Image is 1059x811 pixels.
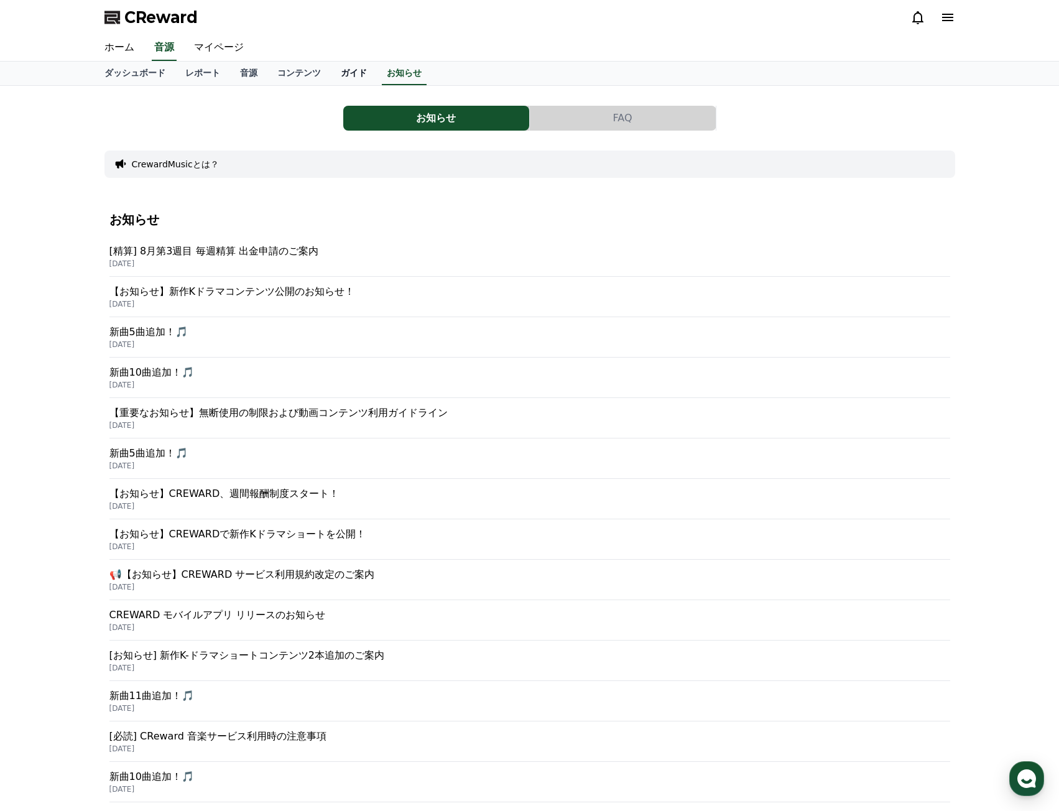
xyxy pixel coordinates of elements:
button: FAQ [530,106,716,131]
p: [DATE] [109,703,950,713]
a: お知らせ [343,106,530,131]
a: CReward [104,7,198,27]
button: お知らせ [343,106,529,131]
p: [DATE] [109,299,950,309]
p: [DATE] [109,259,950,269]
a: ダッシュボード [95,62,175,85]
span: CReward [124,7,198,27]
p: 新曲5曲追加！🎵 [109,446,950,461]
p: 【重要なお知らせ】無断使用の制限および動画コンテンツ利用ガイドライン [109,405,950,420]
a: 新曲5曲追加！🎵 [DATE] [109,438,950,479]
a: Home [4,394,82,425]
a: 【お知らせ】新作Kドラマコンテンツ公開のお知らせ！ [DATE] [109,277,950,317]
a: 音源 [230,62,267,85]
a: レポート [175,62,230,85]
a: 📢【お知らせ】CREWARD サービス利用規約改定のご案内 [DATE] [109,560,950,600]
a: マイページ [184,35,254,61]
p: [DATE] [109,461,950,471]
p: [DATE] [109,663,950,673]
a: Messages [82,394,160,425]
a: [精算] 8月第3週目 毎週精算 出金申請のご案内 [DATE] [109,236,950,277]
a: Settings [160,394,239,425]
p: [DATE] [109,784,950,794]
a: 音源 [152,35,177,61]
a: 【お知らせ】CREWARD、週間報酬制度スタート！ [DATE] [109,479,950,519]
p: 【お知らせ】CREWARD、週間報酬制度スタート！ [109,486,950,501]
span: Settings [184,413,215,423]
p: [DATE] [109,582,950,592]
a: [お知らせ] 新作K-ドラマショートコンテンツ2本追加のご案内 [DATE] [109,641,950,681]
a: 新曲11曲追加！🎵 [DATE] [109,681,950,721]
p: [DATE] [109,420,950,430]
p: [DATE] [109,623,950,633]
p: 📢【お知らせ】CREWARD サービス利用規約改定のご案内 [109,567,950,582]
p: 新曲5曲追加！🎵 [109,325,950,340]
p: 新曲10曲追加！🎵 [109,365,950,380]
p: 【お知らせ】CREWARDで新作Kドラマショートを公開！ [109,527,950,542]
a: 【お知らせ】CREWARDで新作Kドラマショートを公開！ [DATE] [109,519,950,560]
a: FAQ [530,106,716,131]
p: 【お知らせ】新作Kドラマコンテンツ公開のお知らせ！ [109,284,950,299]
h4: お知らせ [109,213,950,226]
a: [必読] CReward 音楽サービス利用時の注意事項 [DATE] [109,721,950,762]
p: [精算] 8月第3週目 毎週精算 出金申請のご案内 [109,244,950,259]
p: [DATE] [109,501,950,511]
a: コンテンツ [267,62,331,85]
p: [DATE] [109,340,950,350]
span: Messages [103,414,140,424]
a: 新曲5曲追加！🎵 [DATE] [109,317,950,358]
p: [必読] CReward 音楽サービス利用時の注意事項 [109,729,950,744]
a: ガイド [331,62,377,85]
a: 新曲10曲追加！🎵 [DATE] [109,762,950,802]
a: 【重要なお知らせ】無断使用の制限および動画コンテンツ利用ガイドライン [DATE] [109,398,950,438]
a: ホーム [95,35,144,61]
p: CREWARD モバイルアプリ リリースのお知らせ [109,608,950,623]
a: お知らせ [382,62,427,85]
a: 新曲10曲追加！🎵 [DATE] [109,358,950,398]
p: [DATE] [109,380,950,390]
button: CrewardMusicとは？ [132,158,219,170]
span: Home [32,413,53,423]
a: CREWARD モバイルアプリ リリースのお知らせ [DATE] [109,600,950,641]
p: [DATE] [109,542,950,552]
p: 新曲10曲追加！🎵 [109,769,950,784]
p: [DATE] [109,744,950,754]
p: 新曲11曲追加！🎵 [109,688,950,703]
p: [お知らせ] 新作K-ドラマショートコンテンツ2本追加のご案内 [109,648,950,663]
